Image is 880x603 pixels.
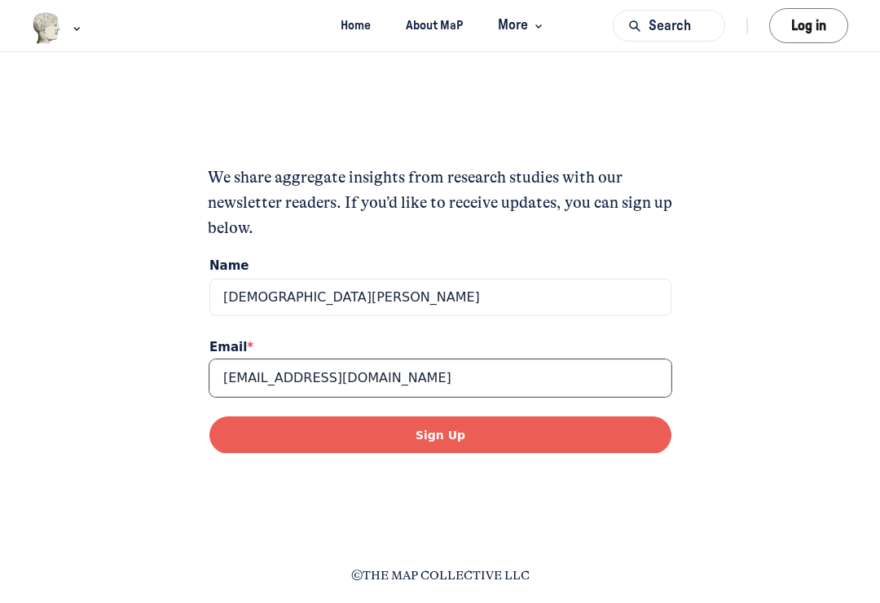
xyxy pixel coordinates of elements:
input: Enter name [2,37,464,75]
span: Email [2,97,46,116]
img: Museums as Progress logo [32,12,62,44]
p: ©THE MAP COLLECTIVE LLC [208,567,673,586]
span: Name [2,15,41,34]
a: About MaP [392,11,477,41]
input: Enter email [2,118,464,156]
span: More [498,15,546,37]
button: Museums as Progress logo [32,11,85,46]
button: More [484,11,553,41]
a: Home [327,11,385,41]
p: We share aggregate insights from research studies with our newsletter readers. If you’d like to r... [208,165,673,240]
button: Search [613,10,725,42]
button: Sign Up [2,175,464,213]
button: Log in [769,8,848,43]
